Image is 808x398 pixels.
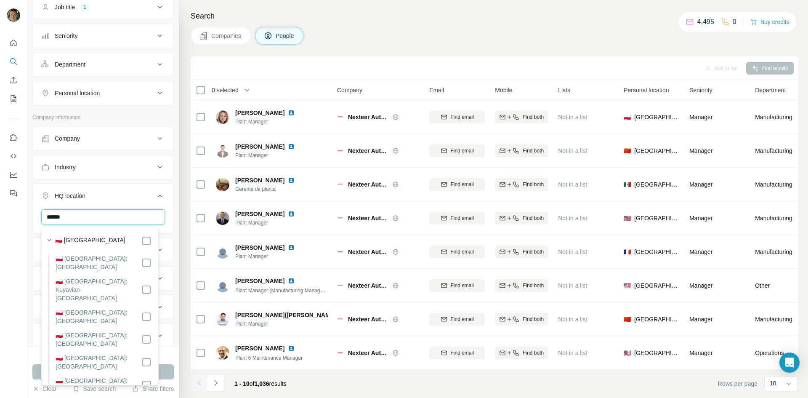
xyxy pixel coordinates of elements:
[235,176,284,184] span: [PERSON_NAME]
[348,214,388,222] span: Nexteer Automotive
[558,114,587,120] span: Not in a list
[495,86,512,94] span: Mobile
[451,315,474,323] span: Find email
[288,211,295,217] img: LinkedIn logo
[7,149,20,164] button: Use Surfe API
[495,178,548,191] button: Find both
[634,349,679,357] span: [GEOGRAPHIC_DATA]
[495,111,548,123] button: Find both
[276,32,295,40] span: People
[33,83,173,103] button: Personal location
[216,110,229,124] img: Avatar
[689,350,712,356] span: Manager
[634,315,679,323] span: [GEOGRAPHIC_DATA]
[33,297,173,317] button: Technologies
[634,248,679,256] span: [GEOGRAPHIC_DATA]
[689,147,712,154] span: Manager
[429,279,485,292] button: Find email
[558,248,587,255] span: Not in a list
[558,316,587,323] span: Not in a list
[7,54,20,69] button: Search
[235,277,284,285] span: [PERSON_NAME]
[523,147,544,155] span: Find both
[7,35,20,51] button: Quick start
[250,380,255,387] span: of
[73,385,116,393] button: Save search
[235,142,284,151] span: [PERSON_NAME]
[429,246,485,258] button: Find email
[33,54,173,75] button: Department
[56,277,141,302] label: 🇵🇱 [GEOGRAPHIC_DATA]: Kuyavian-[GEOGRAPHIC_DATA]
[689,248,712,255] span: Manager
[755,147,792,155] span: Manufacturing
[55,134,80,143] div: Company
[558,147,587,154] span: Not in a list
[523,248,544,256] span: Find both
[337,86,362,94] span: Company
[56,254,141,271] label: 🇵🇱 [GEOGRAPHIC_DATA]: [GEOGRAPHIC_DATA]
[191,10,798,22] h4: Search
[523,349,544,357] span: Find both
[212,86,239,94] span: 0 selected
[288,143,295,150] img: LinkedIn logo
[216,279,229,292] img: Avatar
[755,214,792,222] span: Manufacturing
[234,380,287,387] span: results
[755,349,784,357] span: Operations
[337,316,344,323] img: Logo of Nexteer Automotive
[634,281,679,290] span: [GEOGRAPHIC_DATA]
[33,240,173,260] button: Annual revenue ($)
[697,17,714,27] p: 4,495
[55,60,85,69] div: Department
[7,8,20,22] img: Avatar
[235,287,361,294] span: Plant Manager (Manufacturing Manager) - U.S. Driveline
[523,315,544,323] span: Find both
[624,248,631,256] span: 🇫🇷
[755,248,792,256] span: Manufacturing
[495,313,548,326] button: Find both
[33,128,173,149] button: Company
[337,215,344,222] img: Logo of Nexteer Automotive
[235,243,284,252] span: [PERSON_NAME]
[288,110,295,116] img: LinkedIn logo
[216,211,229,225] img: Avatar
[558,282,587,289] span: Not in a list
[770,379,776,387] p: 10
[689,215,712,222] span: Manager
[235,253,305,260] span: Plant Manager
[235,355,303,361] span: Plant 6 Maintenance Manager
[55,163,76,171] div: Industry
[348,113,388,121] span: Nexteer Automotive
[689,282,712,289] span: Manager
[337,181,344,188] img: Logo of Nexteer Automotive
[33,186,173,209] button: HQ location
[624,315,631,323] span: 🇨🇳
[689,86,712,94] span: Seniority
[216,178,229,191] img: Avatar
[348,315,388,323] span: Nexteer Automotive
[55,192,85,200] div: HQ location
[755,281,770,290] span: Other
[216,313,229,326] img: Avatar
[429,313,485,326] button: Find email
[495,212,548,224] button: Find both
[348,349,388,357] span: Nexteer Automotive
[56,354,141,371] label: 🇵🇱 [GEOGRAPHIC_DATA]: [GEOGRAPHIC_DATA]
[429,111,485,123] button: Find email
[348,147,388,155] span: Nexteer Automotive
[207,374,224,391] button: Navigate to next page
[755,86,786,94] span: Department
[55,32,77,40] div: Seniority
[7,130,20,145] button: Use Surfe on LinkedIn
[495,279,548,292] button: Find both
[288,177,295,184] img: LinkedIn logo
[523,214,544,222] span: Find both
[624,281,631,290] span: 🇺🇸
[755,113,792,121] span: Manufacturing
[451,181,474,188] span: Find email
[33,26,173,46] button: Seniority
[33,326,173,346] button: Keywords
[624,147,631,155] span: 🇨🇳
[624,113,631,121] span: 🇵🇱
[689,181,712,188] span: Manager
